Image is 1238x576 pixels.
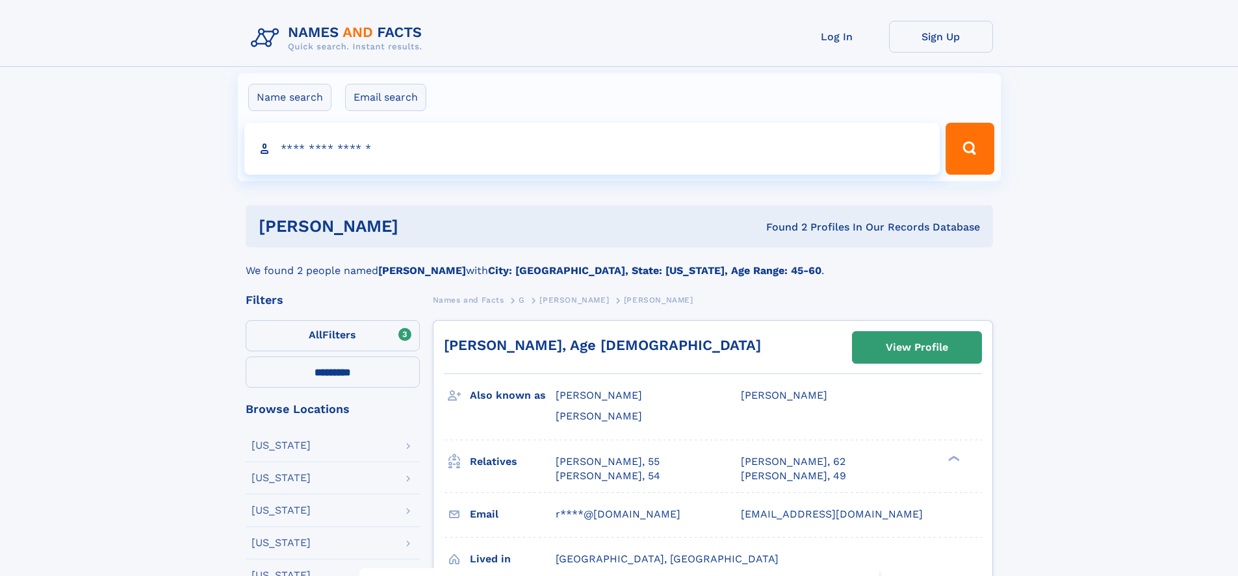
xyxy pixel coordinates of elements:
div: Filters [246,294,420,306]
a: [PERSON_NAME], Age [DEMOGRAPHIC_DATA] [444,337,761,353]
a: Names and Facts [433,292,504,308]
a: Sign Up [889,21,993,53]
div: [US_STATE] [251,505,311,516]
div: Found 2 Profiles In Our Records Database [582,220,980,234]
input: search input [244,123,940,175]
h3: Also known as [470,384,556,407]
button: Search Button [946,123,994,175]
span: All [309,329,322,341]
a: [PERSON_NAME], 49 [741,469,846,483]
a: G [519,292,525,308]
label: Name search [248,84,331,111]
div: View Profile [886,332,948,362]
div: We found 2 people named with . [246,247,993,279]
h3: Lived in [470,548,556,570]
label: Email search [345,84,426,111]
b: City: [GEOGRAPHIC_DATA], State: [US_STATE], Age Range: 45-60 [488,264,821,277]
h1: [PERSON_NAME] [259,218,582,234]
span: [EMAIL_ADDRESS][DOMAIN_NAME] [741,508,923,520]
div: [US_STATE] [251,538,311,548]
div: Browse Locations [246,403,420,415]
span: [PERSON_NAME] [556,389,642,401]
a: [PERSON_NAME], 62 [741,455,845,469]
h3: Email [470,503,556,525]
h3: Relatives [470,451,556,473]
a: [PERSON_NAME], 54 [556,469,660,483]
a: [PERSON_NAME] [539,292,609,308]
a: [PERSON_NAME], 55 [556,455,660,469]
div: [US_STATE] [251,440,311,451]
span: [GEOGRAPHIC_DATA], [GEOGRAPHIC_DATA] [556,553,779,565]
b: [PERSON_NAME] [378,264,466,277]
span: [PERSON_NAME] [624,295,693,305]
span: [PERSON_NAME] [741,389,827,401]
label: Filters [246,320,420,351]
span: [PERSON_NAME] [539,295,609,305]
span: [PERSON_NAME] [556,410,642,422]
img: Logo Names and Facts [246,21,433,56]
div: ❯ [945,454,961,462]
div: [US_STATE] [251,473,311,483]
span: G [519,295,525,305]
a: View Profile [853,332,981,363]
a: Log In [785,21,889,53]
